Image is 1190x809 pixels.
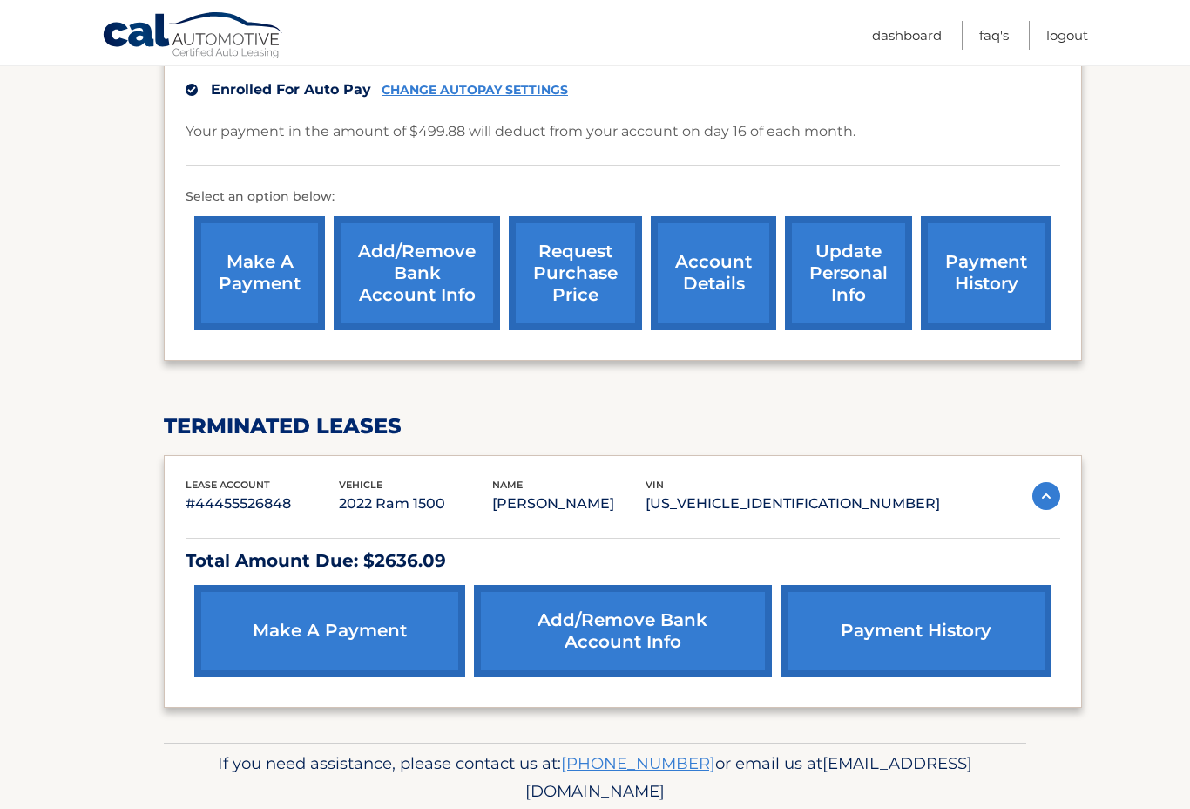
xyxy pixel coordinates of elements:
img: check.svg [186,84,198,96]
h2: terminated leases [164,413,1082,439]
p: Select an option below: [186,187,1060,207]
p: If you need assistance, please contact us at: or email us at [175,750,1015,806]
a: make a payment [194,585,465,677]
p: Total Amount Due: $2636.09 [186,546,1060,576]
p: [US_VEHICLE_IDENTIFICATION_NUMBER] [646,492,940,516]
a: Add/Remove bank account info [474,585,772,677]
p: Your payment in the amount of $499.88 will deduct from your account on day 16 of each month. [186,119,855,144]
span: vin [646,479,664,491]
a: Add/Remove bank account info [334,216,500,330]
a: payment history [921,216,1051,330]
a: Dashboard [872,21,942,50]
span: vehicle [339,479,382,491]
a: Logout [1046,21,1088,50]
a: make a payment [194,216,325,330]
a: CHANGE AUTOPAY SETTINGS [382,83,568,98]
a: FAQ's [979,21,1009,50]
a: Cal Automotive [102,11,285,62]
a: [PHONE_NUMBER] [561,753,715,773]
p: #44455526848 [186,492,339,516]
span: name [492,479,523,491]
a: account details [651,216,776,330]
a: request purchase price [509,216,642,330]
p: [PERSON_NAME] [492,492,646,516]
img: accordion-active.svg [1032,482,1060,510]
a: update personal info [785,216,912,330]
span: lease account [186,479,270,491]
a: payment history [781,585,1051,677]
span: Enrolled For Auto Pay [211,81,371,98]
p: 2022 Ram 1500 [339,492,492,516]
